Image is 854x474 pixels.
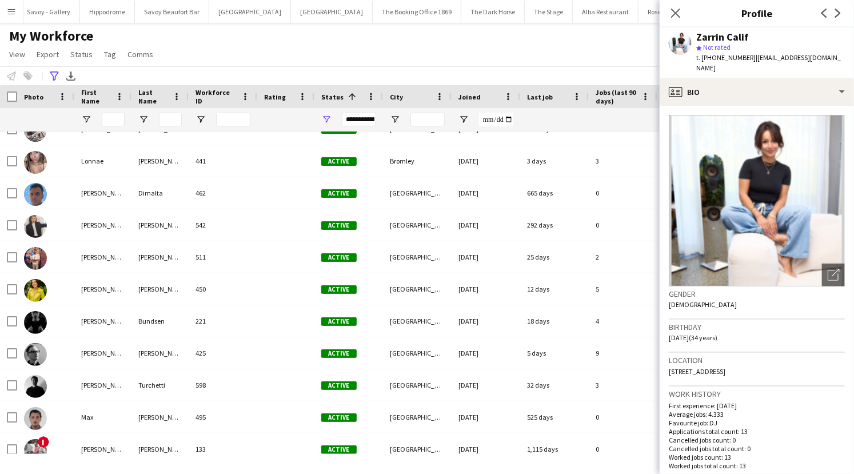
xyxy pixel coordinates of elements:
div: Bio [660,78,854,106]
input: City Filter Input [410,113,445,126]
p: Cancelled jobs total count: 0 [669,444,845,453]
div: [DATE] [452,177,520,209]
a: Comms [123,47,158,62]
a: Status [66,47,97,62]
div: [PERSON_NAME] [131,433,189,465]
div: [DATE] [452,273,520,305]
span: Last Name [138,88,168,105]
h3: Birthday [669,322,845,332]
div: 665 days [520,177,589,209]
div: 2 [589,241,657,273]
div: [PERSON_NAME] [131,209,189,241]
button: Alba Restaurant [573,1,638,23]
p: Worked jobs count: 13 [669,453,845,461]
div: [GEOGRAPHIC_DATA] [383,401,452,433]
span: Active [321,285,357,294]
span: [STREET_ADDRESS] [669,367,725,376]
div: [GEOGRAPHIC_DATA] [383,369,452,401]
div: Max [74,401,131,433]
button: Open Filter Menu [321,114,332,125]
div: 441 [189,145,257,177]
app-action-btn: Export XLSX [64,69,78,83]
span: First Name [81,88,111,105]
button: [GEOGRAPHIC_DATA] [291,1,373,23]
div: Bromley [383,145,452,177]
button: Open Filter Menu [81,114,91,125]
span: Tag [104,49,116,59]
span: View [9,49,25,59]
a: View [5,47,30,62]
span: City [390,93,403,101]
div: 12 days [520,273,589,305]
div: [GEOGRAPHIC_DATA] [383,433,452,465]
div: [GEOGRAPHIC_DATA] [383,241,452,273]
button: Open Filter Menu [195,114,206,125]
span: Active [321,157,357,166]
span: Active [321,189,357,198]
div: 292 days [520,209,589,241]
div: Lonnae [74,145,131,177]
img: Marcus Joseph [24,247,47,270]
div: 425 [189,337,257,369]
div: 0 [589,177,657,209]
span: ! [38,436,49,448]
div: 462 [189,177,257,209]
button: Hippodrome [80,1,135,23]
button: The Dark Horse [461,1,525,23]
div: 32 days [520,369,589,401]
div: [DATE] [452,369,520,401]
div: [PERSON_NAME] [74,273,131,305]
button: Savoy - Gallery [18,1,80,23]
button: The Booking Office 1869 [373,1,461,23]
input: First Name Filter Input [102,113,125,126]
a: Export [32,47,63,62]
img: Luca Dimalta [24,183,47,206]
button: Open Filter Menu [458,114,469,125]
div: [DATE] [452,241,520,273]
div: 3 days [520,145,589,177]
button: Open Filter Menu [138,114,149,125]
span: Export [37,49,59,59]
button: Rosewood [GEOGRAPHIC_DATA] [638,1,751,23]
div: 3 [589,145,657,177]
div: [DATE] [452,209,520,241]
div: Open photos pop-in [822,264,845,286]
img: Mattia Turchetti [24,375,47,398]
div: [PERSON_NAME] [131,337,189,369]
div: [GEOGRAPHIC_DATA] [383,273,452,305]
span: | [EMAIL_ADDRESS][DOMAIN_NAME] [696,53,841,72]
span: [DATE] (34 years) [669,333,717,342]
span: My Workforce [9,27,93,45]
span: Active [321,349,357,358]
div: 598 [189,369,257,401]
div: 5 [589,273,657,305]
h3: Work history [669,389,845,399]
div: [PERSON_NAME] [74,241,131,273]
p: First experience: [DATE] [669,401,845,410]
div: 0 [589,209,657,241]
div: [PERSON_NAME] [74,177,131,209]
span: Rating [264,93,286,101]
app-action-btn: Advanced filters [47,69,61,83]
div: [PERSON_NAME] [74,305,131,337]
div: [DATE] [452,305,520,337]
div: [GEOGRAPHIC_DATA] [383,305,452,337]
span: Comms [127,49,153,59]
img: Megan Fernandez [24,439,47,462]
h3: Gender [669,289,845,299]
h3: Location [669,355,845,365]
div: [GEOGRAPHIC_DATA] [383,177,452,209]
div: 3 [589,369,657,401]
span: t. [PHONE_NUMBER] [696,53,756,62]
div: Zarrin Calif [696,32,748,42]
p: Average jobs: 4.333 [669,410,845,419]
div: 0 [589,433,657,465]
div: 495 [189,401,257,433]
div: 542 [189,209,257,241]
input: Last Name Filter Input [159,113,182,126]
div: Dimalta [131,177,189,209]
img: Lonnae Hamilton [24,151,47,174]
button: [GEOGRAPHIC_DATA] [209,1,291,23]
div: [PERSON_NAME] [131,273,189,305]
div: 5 days [520,337,589,369]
